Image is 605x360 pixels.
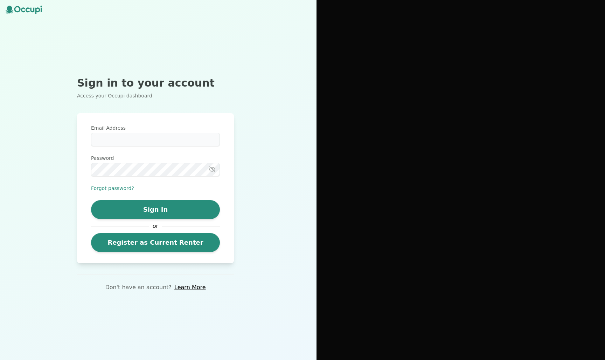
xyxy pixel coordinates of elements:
[91,233,220,252] a: Register as Current Renter
[105,283,172,292] p: Don't have an account?
[77,77,234,89] h2: Sign in to your account
[77,92,234,99] p: Access your Occupi dashboard
[91,200,220,219] button: Sign In
[174,283,206,292] a: Learn More
[149,222,162,230] span: or
[91,155,220,162] label: Password
[91,185,134,192] button: Forgot password?
[91,124,220,131] label: Email Address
